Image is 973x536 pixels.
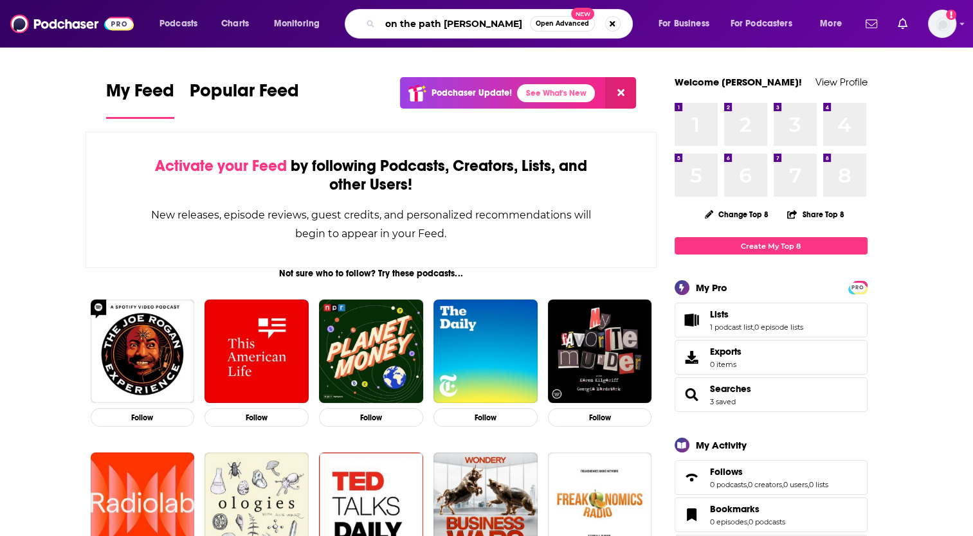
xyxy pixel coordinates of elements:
[710,503,785,515] a: Bookmarks
[710,466,743,478] span: Follows
[946,10,956,20] svg: Add a profile image
[696,439,747,451] div: My Activity
[710,503,759,515] span: Bookmarks
[517,84,595,102] a: See What's New
[710,308,803,320] a: Lists
[679,506,705,524] a: Bookmarks
[787,202,844,227] button: Share Top 8
[205,299,309,404] img: This American Life
[536,21,589,27] span: Open Advanced
[265,13,336,34] button: open menu
[928,10,956,38] img: User Profile
[433,408,538,427] button: Follow
[433,299,538,404] img: The Daily
[679,311,705,329] a: Lists
[710,466,828,478] a: Follows
[928,10,956,38] button: Show profile menu
[820,15,842,33] span: More
[571,8,594,20] span: New
[548,299,652,404] img: My Favorite Murder with Karen Kilgariff and Georgia Hardstark
[850,282,866,292] a: PRO
[696,281,727,294] div: My Pro
[432,87,512,98] p: Podchaser Update!
[213,13,257,34] a: Charts
[319,408,423,427] button: Follow
[357,9,645,39] div: Search podcasts, credits, & more...
[675,497,868,532] span: Bookmarks
[106,80,174,119] a: My Feed
[749,517,785,526] a: 0 podcasts
[10,12,134,36] img: Podchaser - Follow, Share and Rate Podcasts
[221,15,249,33] span: Charts
[860,13,882,35] a: Show notifications dropdown
[783,480,808,489] a: 0 users
[106,80,174,109] span: My Feed
[380,13,530,34] input: Search podcasts, credits, & more...
[811,13,858,34] button: open menu
[91,408,195,427] button: Follow
[319,299,423,404] img: Planet Money
[710,346,741,357] span: Exports
[155,156,287,175] span: Activate your Feed
[675,377,868,412] span: Searches
[747,517,749,526] span: ,
[753,323,754,332] span: ,
[710,517,747,526] a: 0 episodes
[710,383,751,395] a: Searches
[754,323,803,332] a: 0 episode lists
[274,15,320,33] span: Monitoring
[548,408,652,427] button: Follow
[679,348,705,366] span: Exports
[91,299,195,404] img: The Joe Rogan Experience
[710,360,741,369] span: 0 items
[748,480,782,489] a: 0 creators
[710,480,747,489] a: 0 podcasts
[747,480,748,489] span: ,
[782,480,783,489] span: ,
[722,13,811,34] button: open menu
[675,237,868,255] a: Create My Top 8
[679,469,705,487] a: Follows
[710,397,736,406] a: 3 saved
[190,80,299,109] span: Popular Feed
[675,340,868,375] a: Exports
[150,206,592,243] div: New releases, episode reviews, guest credits, and personalized recommendations will begin to appe...
[650,13,725,34] button: open menu
[675,460,868,495] span: Follows
[850,283,866,292] span: PRO
[530,16,595,31] button: Open AdvancedNew
[710,323,753,332] a: 1 podcast list
[893,13,913,35] a: Show notifications dropdown
[675,303,868,337] span: Lists
[731,15,792,33] span: For Podcasters
[697,206,777,222] button: Change Top 8
[679,386,705,404] a: Searches
[205,408,309,427] button: Follow
[190,80,299,119] a: Popular Feed
[928,10,956,38] span: Logged in as JohnJMudgett
[809,480,828,489] a: 0 lists
[808,480,809,489] span: ,
[659,15,709,33] span: For Business
[675,76,802,88] a: Welcome [PERSON_NAME]!
[150,13,214,34] button: open menu
[159,15,197,33] span: Podcasts
[86,268,657,279] div: Not sure who to follow? Try these podcasts...
[710,308,729,320] span: Lists
[150,157,592,194] div: by following Podcasts, Creators, Lists, and other Users!
[815,76,868,88] a: View Profile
